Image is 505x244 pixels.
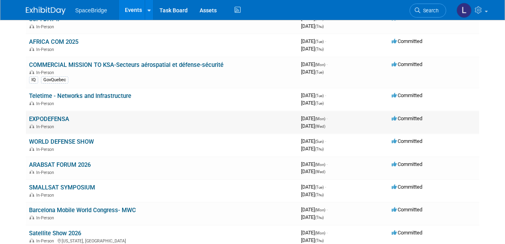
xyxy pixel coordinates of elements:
[29,215,34,219] img: In-Person Event
[315,215,324,220] span: (Thu)
[326,61,328,67] span: -
[301,161,328,167] span: [DATE]
[29,193,34,197] img: In-Person Event
[315,231,325,235] span: (Mon)
[29,170,34,174] img: In-Person Event
[29,76,38,84] div: IQ
[325,184,326,190] span: -
[301,100,324,106] span: [DATE]
[392,61,422,67] span: Committed
[326,115,328,121] span: -
[36,215,56,221] span: In-Person
[392,207,422,213] span: Committed
[29,161,91,168] a: ARABSAT FORUM 2026
[29,101,34,105] img: In-Person Event
[392,184,422,190] span: Committed
[29,47,34,51] img: In-Person Event
[301,214,324,220] span: [DATE]
[36,47,56,52] span: In-Person
[301,237,324,243] span: [DATE]
[326,207,328,213] span: -
[36,101,56,106] span: In-Person
[36,124,56,129] span: In-Person
[36,147,56,152] span: In-Person
[315,39,324,44] span: (Tue)
[326,161,328,167] span: -
[315,162,325,167] span: (Mon)
[392,138,422,144] span: Committed
[29,24,34,28] img: In-Person Event
[301,168,325,174] span: [DATE]
[315,70,324,74] span: (Tue)
[41,76,68,84] div: GovQuebec
[315,185,324,189] span: (Tue)
[392,38,422,44] span: Committed
[315,147,324,151] span: (Thu)
[301,115,328,121] span: [DATE]
[326,230,328,236] span: -
[29,38,78,45] a: AFRICA COM 2025
[301,23,324,29] span: [DATE]
[29,207,136,214] a: Barcelona Mobile World Congress- MWC
[410,4,446,18] a: Search
[315,94,324,98] span: (Tue)
[29,147,34,151] img: In-Person Event
[29,61,223,68] a: COMMERCIAL MISSION TO KSA-Secteurs aérospatial et défense-sécurité
[315,117,325,121] span: (Mon)
[315,24,324,29] span: (Thu)
[301,138,326,144] span: [DATE]
[29,138,94,145] a: WORLD DEFENSE SHOW
[301,230,328,236] span: [DATE]
[315,139,324,144] span: (Sun)
[301,146,324,152] span: [DATE]
[301,61,328,67] span: [DATE]
[29,237,295,244] div: [US_STATE], [GEOGRAPHIC_DATA]
[392,92,422,98] span: Committed
[301,184,326,190] span: [DATE]
[36,24,56,29] span: In-Person
[29,115,69,123] a: EXPODEFENSA
[315,62,325,67] span: (Mon)
[301,38,326,44] span: [DATE]
[392,230,422,236] span: Committed
[301,123,325,129] span: [DATE]
[36,238,56,244] span: In-Person
[325,92,326,98] span: -
[420,8,439,14] span: Search
[29,70,34,74] img: In-Person Event
[315,124,325,129] span: (Wed)
[36,170,56,175] span: In-Person
[301,46,324,52] span: [DATE]
[29,124,34,128] img: In-Person Event
[315,170,325,174] span: (Wed)
[315,238,324,243] span: (Thu)
[29,184,95,191] a: SMALLSAT SYMPOSIUM
[29,92,131,100] a: Teletime - Networks and Infrastructure
[392,115,422,121] span: Committed
[301,92,326,98] span: [DATE]
[301,207,328,213] span: [DATE]
[29,230,81,237] a: Satellite Show 2026
[301,69,324,75] span: [DATE]
[36,193,56,198] span: In-Person
[392,161,422,167] span: Committed
[75,7,107,14] span: SpaceBridge
[26,7,66,15] img: ExhibitDay
[29,238,34,242] img: In-Person Event
[315,193,324,197] span: (Thu)
[301,191,324,197] span: [DATE]
[325,38,326,44] span: -
[36,70,56,75] span: In-Person
[456,3,472,18] img: Luminita Oprescu
[315,101,324,105] span: (Tue)
[325,138,326,144] span: -
[315,47,324,51] span: (Thu)
[315,208,325,212] span: (Mon)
